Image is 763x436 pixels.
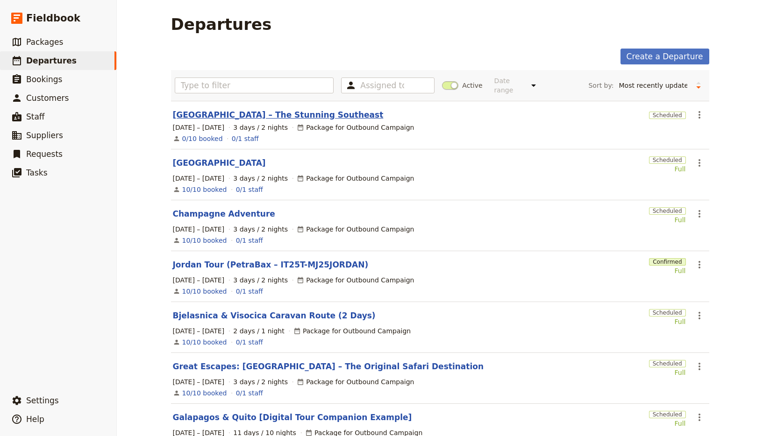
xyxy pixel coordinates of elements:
button: Actions [692,206,707,222]
div: Full [649,215,686,225]
button: Actions [692,308,707,323]
h1: Departures [171,15,272,34]
input: Type to filter [175,77,334,93]
a: Galapagos & Quito [Digital Tour Companion Example] [173,412,412,423]
span: Suppliers [26,131,63,140]
button: Actions [692,107,707,123]
span: Packages [26,37,63,47]
a: [GEOGRAPHIC_DATA] [173,157,266,169]
input: Assigned to [360,80,404,91]
span: Settings [26,396,59,405]
span: Tasks [26,168,48,177]
button: Actions [692,257,707,273]
span: Help [26,415,44,424]
span: 3 days / 2 nights [233,275,288,285]
span: Scheduled [649,112,686,119]
div: Full [649,164,686,174]
span: [DATE] – [DATE] [173,326,225,336]
span: Sort by: [588,81,613,90]
span: Customers [26,93,69,103]
a: Champagne Adventure [173,208,275,219]
a: 0/1 staff [236,236,263,245]
button: Actions [692,155,707,171]
a: View the bookings for this departure [182,185,227,194]
div: Package for Outbound Campaign [297,377,414,387]
span: Scheduled [649,156,686,164]
a: View the bookings for this departure [182,134,223,143]
div: Full [649,266,685,275]
div: Package for Outbound Campaign [297,225,414,234]
span: Requests [26,149,63,159]
span: Scheduled [649,207,686,215]
a: [GEOGRAPHIC_DATA] – The Stunning Southeast [173,109,384,120]
span: Confirmed [649,258,685,266]
span: [DATE] – [DATE] [173,225,225,234]
span: 3 days / 2 nights [233,123,288,132]
span: Active [462,81,482,90]
a: 0/1 staff [236,338,263,347]
span: Scheduled [649,411,686,418]
span: [DATE] – [DATE] [173,275,225,285]
span: Staff [26,112,45,121]
select: Sort by: [615,78,692,92]
a: 0/1 staff [232,134,259,143]
span: 2 days / 1 night [233,326,284,336]
div: Package for Outbound Campaign [297,275,414,285]
a: Bjelasnica & Visocica Caravan Route (2 Days) [173,310,376,321]
span: Fieldbook [26,11,80,25]
span: Departures [26,56,77,65]
span: [DATE] – [DATE] [173,377,225,387]
span: Scheduled [649,360,686,367]
button: Actions [692,359,707,374]
span: Bookings [26,75,62,84]
a: Great Escapes: [GEOGRAPHIC_DATA] – The Original Safari Destination [173,361,484,372]
a: Create a Departure [620,49,709,64]
span: 3 days / 2 nights [233,225,288,234]
a: 0/1 staff [236,287,263,296]
a: View the bookings for this departure [182,287,227,296]
span: Scheduled [649,309,686,316]
a: View the bookings for this departure [182,236,227,245]
a: View the bookings for this departure [182,388,227,398]
span: 3 days / 2 nights [233,174,288,183]
a: 0/1 staff [236,185,263,194]
div: Full [649,368,686,377]
button: Actions [692,409,707,425]
span: [DATE] – [DATE] [173,123,225,132]
div: Full [649,317,686,326]
div: Package for Outbound Campaign [297,123,414,132]
div: Package for Outbound Campaign [293,326,411,336]
a: Jordan Tour (PetraBax – IT25T-MJ25JORDAN) [173,259,369,270]
a: 0/1 staff [236,388,263,398]
span: [DATE] – [DATE] [173,174,225,183]
div: Full [649,419,686,428]
a: View the bookings for this departure [182,338,227,347]
button: Change sort direction [692,78,706,92]
span: 3 days / 2 nights [233,377,288,387]
div: Package for Outbound Campaign [297,174,414,183]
